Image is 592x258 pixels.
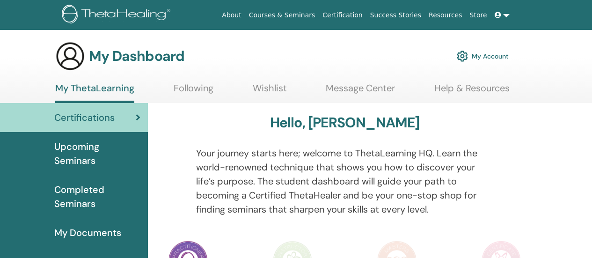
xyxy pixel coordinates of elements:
[319,7,366,24] a: Certification
[54,111,115,125] span: Certifications
[54,183,140,211] span: Completed Seminars
[54,140,140,168] span: Upcoming Seminars
[54,226,121,240] span: My Documents
[326,82,395,101] a: Message Center
[55,41,85,71] img: generic-user-icon.jpg
[245,7,319,24] a: Courses & Seminars
[457,46,509,66] a: My Account
[174,82,213,101] a: Following
[89,48,184,65] h3: My Dashboard
[55,82,134,103] a: My ThetaLearning
[434,82,510,101] a: Help & Resources
[457,48,468,64] img: cog.svg
[253,82,287,101] a: Wishlist
[466,7,491,24] a: Store
[270,114,420,131] h3: Hello, [PERSON_NAME]
[196,146,494,216] p: Your journey starts here; welcome to ThetaLearning HQ. Learn the world-renowned technique that sh...
[218,7,245,24] a: About
[366,7,425,24] a: Success Stories
[425,7,466,24] a: Resources
[62,5,174,26] img: logo.png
